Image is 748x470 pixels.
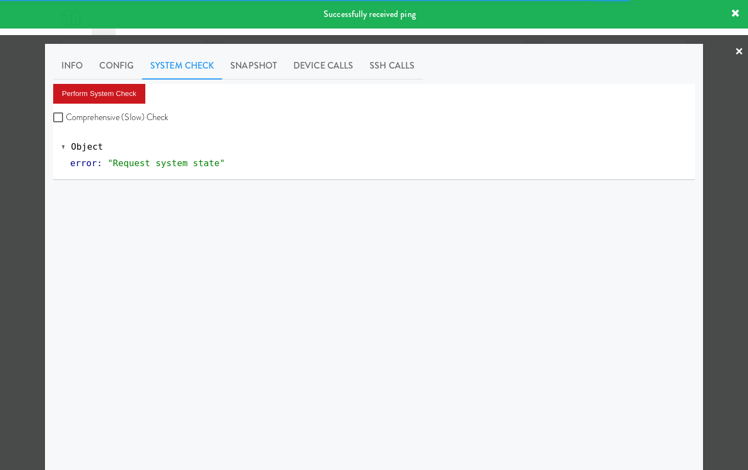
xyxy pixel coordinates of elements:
span: "Request system state" [107,158,225,168]
a: × [735,35,744,69]
input: Comprehensive (Slow) Check [53,114,66,122]
a: Snapshot [222,52,285,80]
a: SSH Calls [361,52,423,80]
a: Config [91,52,142,80]
a: Info [53,52,91,80]
span: : [97,158,103,168]
button: Perform System Check [53,84,145,104]
span: Object [71,141,103,152]
a: Device Calls [285,52,361,80]
label: Comprehensive (Slow) Check [53,109,169,126]
a: System Check [142,52,222,80]
span: error [70,158,97,168]
span: Successfully received ping [324,8,416,20]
